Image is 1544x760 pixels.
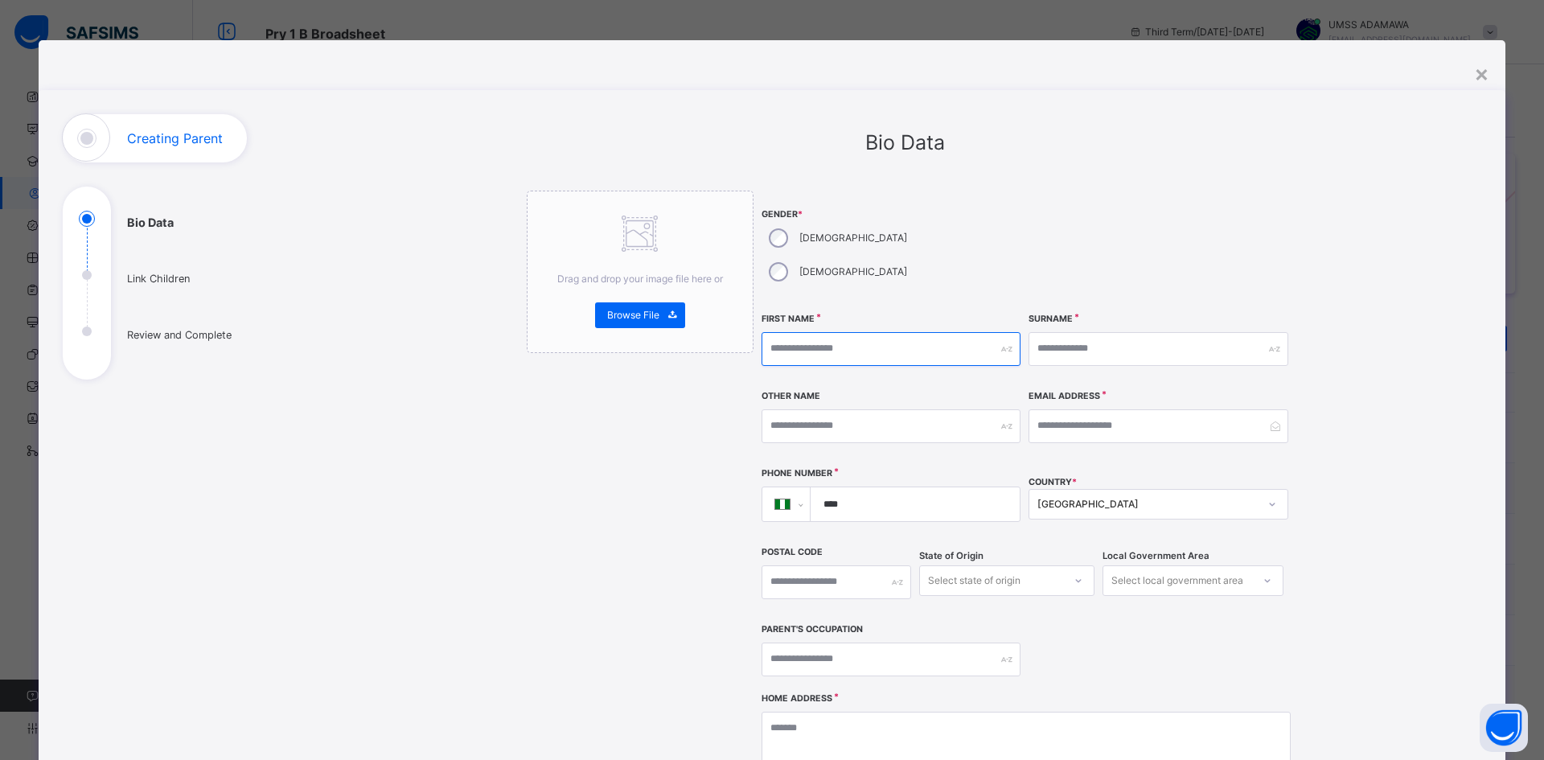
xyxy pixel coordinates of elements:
[799,231,907,245] label: [DEMOGRAPHIC_DATA]
[607,308,659,322] span: Browse File
[919,549,983,563] span: State of Origin
[1029,313,1073,326] label: Surname
[557,273,723,285] span: Drag and drop your image file here or
[865,130,945,154] span: Bio Data
[799,265,907,279] label: [DEMOGRAPHIC_DATA]
[1111,565,1243,596] div: Select local government area
[127,132,223,145] h1: Creating Parent
[762,692,832,705] label: Home Address
[762,208,1020,221] span: Gender
[1474,56,1489,90] div: ×
[527,191,754,353] div: Drag and drop your image file here orBrowse File
[762,546,823,559] label: Postal Code
[928,565,1020,596] div: Select state of origin
[762,467,832,480] label: Phone Number
[762,623,863,636] label: Parent's Occupation
[1037,497,1258,511] div: [GEOGRAPHIC_DATA]
[1029,477,1077,487] span: COUNTRY
[1480,704,1528,752] button: Open asap
[762,313,815,326] label: First Name
[762,390,820,403] label: Other Name
[1103,549,1209,563] span: Local Government Area
[1029,390,1100,403] label: Email Address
